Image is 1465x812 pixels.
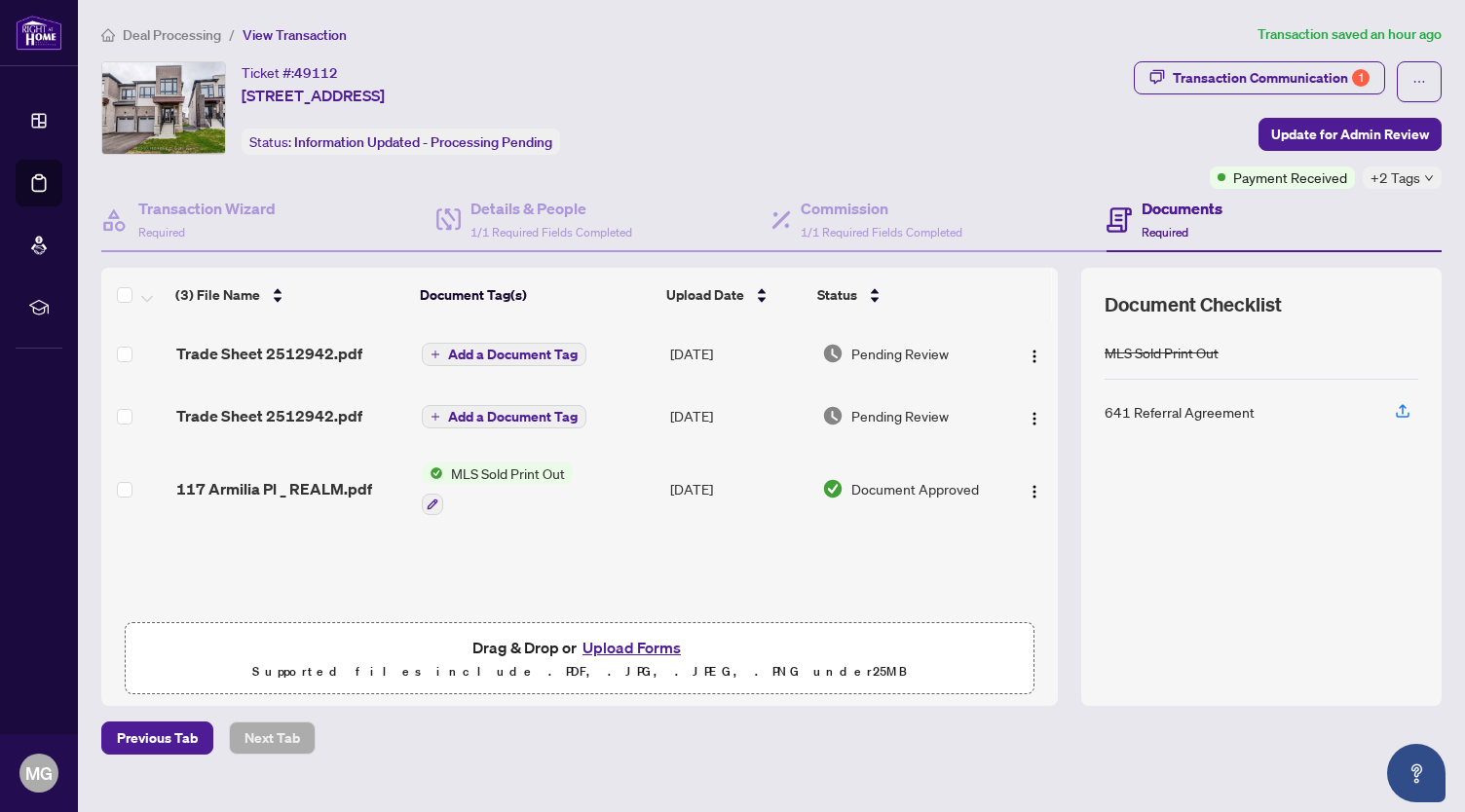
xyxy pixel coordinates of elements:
span: ellipsis [1412,75,1426,89]
span: plus [431,350,440,359]
span: MLS Sold Print Out [443,462,573,484]
span: Payment Received [1233,166,1347,188]
span: Required [1142,225,1188,240]
button: Update for Admin Review [1258,118,1442,151]
h4: Commission [801,197,962,220]
div: Transaction Communication [1173,62,1370,93]
img: Logo [1027,349,1042,364]
span: down [1424,173,1434,183]
span: Document Checklist [1105,291,1282,318]
article: Transaction saved an hour ago [1258,23,1442,46]
button: Add a Document Tag [422,404,586,429]
span: Required [138,225,185,240]
span: +2 Tags [1371,166,1420,189]
span: Add a Document Tag [448,348,578,361]
span: Status [817,284,857,306]
button: Logo [1019,473,1050,504]
button: Add a Document Tag [422,342,586,367]
button: Logo [1019,400,1050,431]
img: Document Status [822,343,844,364]
span: home [101,28,115,42]
span: [STREET_ADDRESS] [242,84,385,107]
button: Open asap [1387,744,1446,802]
span: Trade Sheet 2512942.pdf [176,342,362,365]
img: IMG-E12114190_1.jpg [102,62,225,154]
button: Next Tab [229,721,316,755]
th: (3) File Name [168,268,412,322]
div: MLS Sold Print Out [1105,342,1219,363]
p: Supported files include .PDF, .JPG, .JPEG, .PNG under 25 MB [137,660,1022,683]
button: Previous Tab [101,721,213,755]
div: 641 Referral Agreement [1105,401,1255,423]
button: Add a Document Tag [422,405,586,428]
span: Trade Sheet 2512942.pdf [176,404,362,427]
td: [DATE] [662,322,814,385]
button: Transaction Communication1 [1134,61,1385,94]
th: Document Tag(s) [412,268,658,322]
th: Status [809,268,998,322]
span: Drag & Drop or [472,635,687,660]
th: Upload Date [658,268,809,322]
span: 117 Armilia Pl _ REALM.pdf [176,477,372,500]
span: Pending Review [851,343,949,364]
span: Previous Tab [117,722,198,754]
span: 1/1 Required Fields Completed [470,225,632,240]
div: Ticket #: [242,61,338,84]
span: MG [25,759,53,787]
h4: Documents [1142,197,1222,220]
div: Status: [242,129,560,155]
span: View Transaction [243,26,347,44]
span: (3) File Name [175,284,260,306]
span: Information Updated - Processing Pending [294,133,552,151]
span: plus [431,412,440,422]
img: Document Status [822,405,844,426]
span: Add a Document Tag [448,410,578,424]
img: Logo [1027,484,1042,499]
span: Drag & Drop orUpload FormsSupported files include .PDF, .JPG, .JPEG, .PNG under25MB [126,623,1033,695]
span: 1/1 Required Fields Completed [801,225,962,240]
span: Document Approved [851,478,979,499]
img: logo [16,15,62,51]
td: [DATE] [662,447,814,531]
li: / [229,23,235,46]
span: 49112 [294,64,338,82]
span: Pending Review [851,405,949,426]
button: Status IconMLS Sold Print Out [422,462,573,515]
button: Upload Forms [577,635,687,660]
div: 1 [1352,69,1370,87]
span: Upload Date [666,284,744,306]
img: Document Status [822,478,844,499]
img: Logo [1027,411,1042,426]
td: [DATE] [662,385,814,447]
h4: Transaction Wizard [138,197,276,220]
span: Update for Admin Review [1271,119,1429,150]
button: Logo [1019,338,1050,369]
button: Add a Document Tag [422,343,586,366]
img: Status Icon [422,462,443,484]
span: Deal Processing [123,26,221,44]
h4: Details & People [470,197,632,220]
